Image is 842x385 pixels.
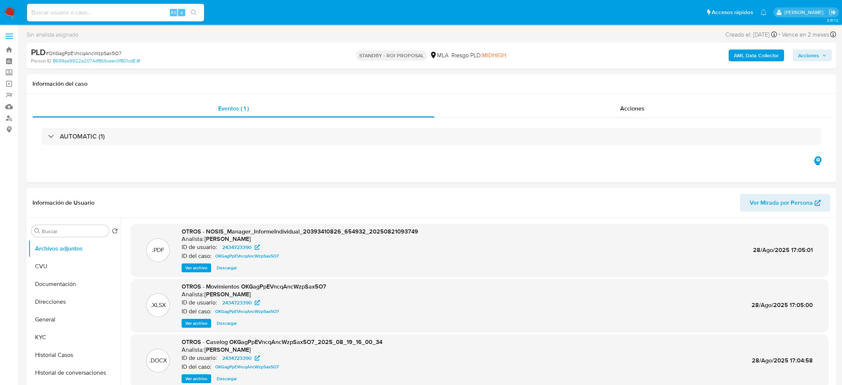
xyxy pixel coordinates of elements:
[112,228,118,236] button: Volver al orden por defecto
[171,9,176,16] span: Alt
[152,246,164,254] p: .PDF
[213,374,241,383] button: Descargar
[222,298,252,307] span: 2434723390
[222,243,252,252] span: 2434723390
[149,357,167,365] p: .DOCX
[182,282,326,291] span: OTROS - Movimientos OKGagPpEVncqAncWzpSax5O7
[185,320,207,327] span: Ver archivo
[729,50,784,61] button: AML Data Collector
[182,252,212,260] p: ID del caso:
[182,338,382,346] span: OTROS - Caselog OKGagPpEVncqAncWzpSax5O7_2025_08_19_16_00_34
[217,375,237,382] span: Descargar
[182,363,212,371] p: ID del caso:
[186,7,201,18] button: search-icon
[28,311,121,328] button: General
[712,8,753,16] span: Accesos rápidos
[215,307,279,316] span: OKGagPpEVncqAncWzpSax5O7
[218,243,264,252] a: 2434723390
[482,51,506,59] span: MIDHIGH
[31,58,51,64] b: Person ID
[752,356,813,365] span: 28/Ago/2025 17:04:58
[740,194,830,212] button: Ver Mirada por Persona
[218,104,249,113] span: Eventos ( 1 )
[28,258,121,275] button: CVU
[182,235,204,243] p: Analista:
[28,240,121,258] button: Archivos adjuntos
[182,374,211,383] button: Ver archivo
[182,243,217,251] p: ID de usuario:
[725,30,777,40] div: Creado el: [DATE]
[28,293,121,311] button: Direcciones
[217,320,237,327] span: Descargar
[34,228,40,234] button: Buscar
[356,50,427,61] p: STANDBY - ROI PROPOSAL
[205,346,251,354] h6: [PERSON_NAME]
[760,9,767,16] a: Notificaciones
[213,319,241,328] button: Descargar
[215,362,279,371] span: OKGagPpEVncqAncWzpSax5O7
[185,264,207,272] span: Ver archivo
[222,354,252,362] span: 2434723390
[32,199,94,207] h1: Información de Usuario
[205,291,251,298] h6: [PERSON_NAME]
[28,275,121,293] button: Documentación
[218,298,264,307] a: 2434723390
[182,299,217,306] p: ID de usuario:
[798,50,819,61] span: Acciones
[182,263,211,272] button: Ver archivo
[218,354,264,362] a: 2434723390
[205,235,251,243] h6: [PERSON_NAME]
[182,354,217,362] p: ID de usuario:
[750,194,813,212] span: Ver Mirada por Persona
[28,364,121,382] button: Historial de conversaciones
[182,319,211,328] button: Ver archivo
[53,58,140,64] a: 8699aa9922e2074df866ceec0f801cd8
[182,346,204,354] p: Analista:
[182,308,212,315] p: ID del caso:
[182,291,204,298] p: Analista:
[27,31,79,39] span: Sin analista asignado
[27,8,204,17] input: Buscar usuario o caso...
[734,50,779,61] b: AML Data Collector
[430,51,449,59] div: MLA
[217,264,237,272] span: Descargar
[451,51,506,59] span: Riesgo PLD:
[32,80,830,88] h1: Información del caso
[182,227,418,236] span: OTROS - NOSIS_Manager_InformeIndividual_20393410826_654932_20250821093749
[212,307,282,316] a: OKGagPpEVncqAncWzpSax5O7
[215,252,279,260] span: OKGagPpEVncqAncWzpSax5O7
[829,8,836,16] a: Salir
[42,228,106,235] input: Buscar
[212,252,282,260] a: OKGagPpEVncqAncWzpSax5O7
[752,301,813,309] span: 28/Ago/2025 17:05:00
[620,104,645,113] span: Acciones
[181,9,183,16] span: s
[212,362,282,371] a: OKGagPpEVncqAncWzpSax5O7
[28,328,121,346] button: KYC
[793,50,832,61] button: Acciones
[31,46,46,58] b: PLD
[41,128,821,145] div: AUTOMATIC (1)
[753,246,813,254] span: 28/Ago/2025 17:05:01
[151,301,166,309] p: .XLSX
[213,263,241,272] button: Descargar
[60,132,105,140] h3: AUTOMATIC (1)
[784,9,826,16] p: abril.medzovich@mercadolibre.com
[46,50,121,57] span: # OKGagPpEVncqAncWzpSax5O7
[185,375,207,382] span: Ver archivo
[779,30,780,40] span: -
[782,31,829,39] span: Vence en 2 meses
[28,346,121,364] button: Historial Casos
